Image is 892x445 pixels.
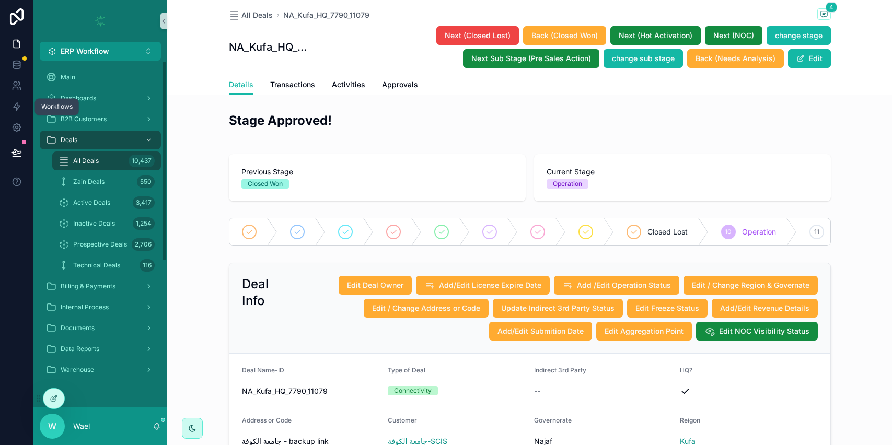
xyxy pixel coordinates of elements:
span: Technical Deals [73,261,120,270]
span: Active Deals [73,198,110,207]
button: Add /Edit Operation Status [554,276,679,295]
span: Next (NOC) [713,30,754,41]
span: Next Sub Stage (Pre Sales Action) [471,53,591,64]
div: Workflows [41,102,73,111]
a: All Deals10,437 [52,151,161,170]
span: Back (Needs Analysis) [696,53,775,64]
button: Edit / Change Address or Code [364,299,489,318]
a: NA_Kufa_HQ_7790_11079 [283,10,369,20]
button: change sub stage [604,49,683,68]
span: Governorate [534,416,572,424]
span: Documents [61,324,95,332]
span: Edit NOC Visibility Status [719,326,809,336]
span: Customer [388,416,417,424]
div: scrollable content [33,61,167,407]
span: Edit Deal Owner [347,280,403,290]
span: Type of Deal [388,366,425,374]
span: Main [61,73,75,81]
span: 4 [826,2,837,13]
a: All Deals [229,10,273,20]
a: Transactions [270,75,315,96]
button: Edit NOC Visibility Status [696,322,818,341]
button: Edit [788,49,831,68]
span: Closed Lost [647,227,688,237]
p: Wael [73,421,90,431]
h2: Deal Info [242,276,269,309]
span: ERP Workflow [61,46,109,56]
span: All Deals [241,10,273,20]
span: Billing & Payments [61,282,115,290]
button: Back (Closed Won) [523,26,606,45]
a: Data Reports [40,339,161,358]
a: Warehouse [40,360,161,379]
span: Edit Aggregation Point [605,326,684,336]
span: Edit / Change Region & Governate [692,280,809,290]
span: Add/Edit License Expire Date [439,280,541,290]
span: Data Reports [61,345,99,353]
a: B2C Customers [40,400,161,419]
img: App logo [92,13,109,29]
a: Zain Deals550 [52,172,161,191]
span: Indirect 3rd Party [534,366,586,374]
button: Edit Freeze Status [627,299,708,318]
div: Closed Won [248,179,283,189]
span: Approvals [382,79,418,90]
span: Edit Freeze Status [635,303,699,313]
a: B2B Customers [40,110,161,128]
span: B2C Customers [61,405,107,414]
a: Approvals [382,75,418,96]
span: Next (Closed Lost) [445,30,511,41]
span: Dashboards [61,94,96,102]
span: Internal Process [61,303,109,311]
a: Documents [40,319,161,337]
span: Edit / Change Address or Code [372,303,480,313]
span: Deal Name-ID [242,366,284,374]
span: Reigon [680,416,700,424]
span: W [48,420,56,432]
a: Technical Deals116 [52,256,161,275]
div: 2,706 [132,238,155,251]
button: Edit Aggregation Point [596,322,692,341]
h2: Stage Approved! [229,112,831,129]
span: change stage [775,30,823,41]
span: HQ? [680,366,692,374]
span: Add/Edit Revenue Details [720,303,809,313]
span: change sub stage [612,53,675,64]
span: All Deals [73,157,99,165]
a: Dashboards [40,89,161,108]
span: B2B Customers [61,115,107,123]
a: Prospective Deals2,706 [52,235,161,254]
span: Transactions [270,79,315,90]
span: Update Indirect 3rd Party Status [501,303,615,313]
span: Next (Hot Activation) [619,30,692,41]
span: Add /Edit Operation Status [577,280,671,290]
button: Next (Hot Activation) [610,26,701,45]
span: Back (Closed Won) [531,30,598,41]
span: 10 [725,228,732,236]
span: Prospective Deals [73,240,127,249]
button: Select Button [40,42,161,61]
span: Zain Deals [73,178,105,186]
div: Connectivity [394,386,432,395]
span: Warehouse [61,366,94,374]
div: 10,437 [129,155,155,167]
a: Internal Process [40,298,161,317]
button: Edit / Change Region & Governate [684,276,818,295]
button: change stage [767,26,831,45]
button: Add/Edit Revenue Details [712,299,818,318]
a: Details [229,75,253,95]
div: 116 [140,259,155,272]
a: Active Deals3,417 [52,193,161,212]
button: Next (Closed Lost) [436,26,519,45]
a: Activities [332,75,365,96]
span: Inactive Deals [73,219,115,228]
a: Billing & Payments [40,277,161,296]
button: Add/Edit License Expire Date [416,276,550,295]
div: Operation [553,179,582,189]
span: Details [229,79,253,90]
div: 1,254 [133,217,155,230]
a: Main [40,68,161,87]
div: 3,417 [133,196,155,209]
span: Previous Stage [241,167,513,177]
